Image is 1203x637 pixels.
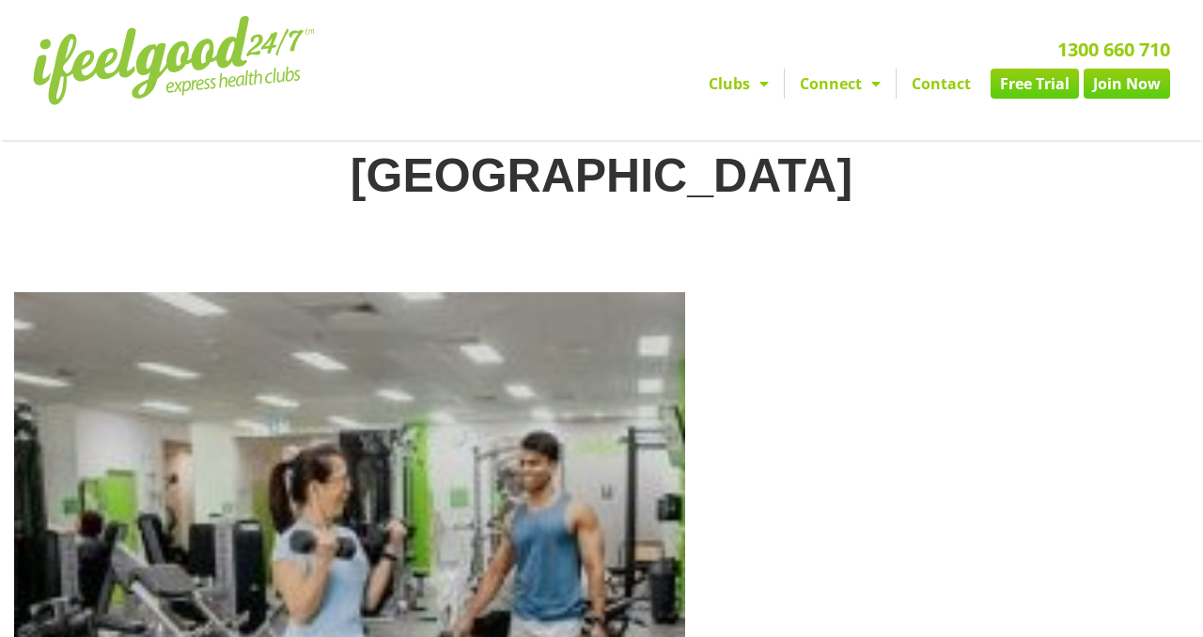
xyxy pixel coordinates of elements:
a: Free Trial [991,69,1079,99]
a: Clubs [694,69,784,99]
a: Contact [897,69,986,99]
a: Join Now [1084,69,1170,99]
a: Connect [785,69,896,99]
a: 1300 660 710 [1057,37,1170,62]
h1: [GEOGRAPHIC_DATA] [14,148,1189,204]
nav: Menu [438,69,1171,99]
